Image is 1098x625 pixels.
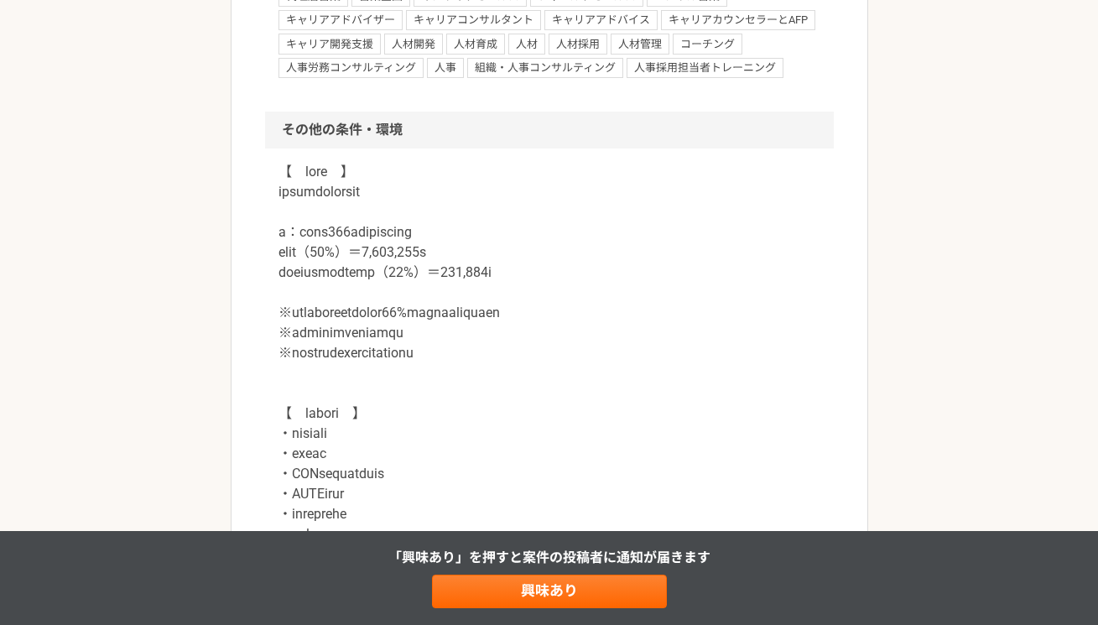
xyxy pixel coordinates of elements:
span: 人事 [427,58,464,78]
span: 人材採用 [549,34,607,54]
span: 組織・人事コンサルティング [467,58,623,78]
span: キャリアアドバイス [544,10,658,30]
span: 人材 [508,34,545,54]
a: 興味あり [432,575,667,608]
span: 人事労務コンサルティング [278,58,424,78]
span: キャリアコンサルタント [406,10,541,30]
p: 「興味あり」を押すと 案件の投稿者に通知が届きます [388,548,710,568]
span: 人材育成 [446,34,505,54]
span: 人事採用担当者トレーニング [627,58,783,78]
span: 人材管理 [611,34,669,54]
span: キャリアカウンセラーとAFP [661,10,815,30]
span: 人材開発 [384,34,443,54]
span: キャリアアドバイザー [278,10,403,30]
h2: その他の条件・環境 [265,112,834,148]
span: キャリア開発支援 [278,34,381,54]
span: コーチング [673,34,742,54]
